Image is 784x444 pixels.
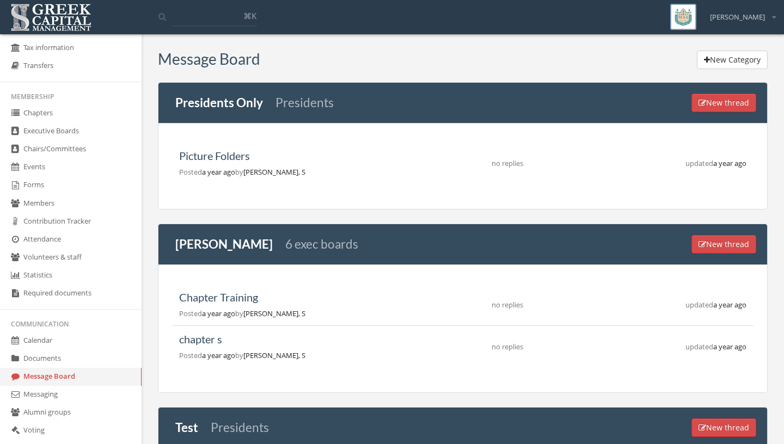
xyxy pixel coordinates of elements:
[243,10,256,21] span: ⌘K
[243,350,305,360] span: [PERSON_NAME], S
[179,149,250,162] a: Picture Folders
[691,235,756,254] button: New thread
[492,300,523,310] span: no replies
[691,94,756,112] button: New thread
[703,4,776,22] div: [PERSON_NAME]
[211,420,269,435] small: Presidents
[179,167,202,177] span: Posted
[710,12,765,22] span: [PERSON_NAME]
[235,167,243,177] span: by
[179,350,202,360] span: Posted
[685,158,713,168] span: updated
[685,300,713,310] span: updated
[175,237,273,251] a: [PERSON_NAME]
[586,284,754,326] td: a year ago
[691,418,756,437] button: New thread
[492,158,523,168] span: no replies
[492,342,523,351] span: no replies
[175,95,263,110] a: Presidents Only
[179,332,222,346] a: chapter s
[175,420,198,435] a: Test
[586,326,754,368] td: a year ago
[275,95,334,110] small: Presidents
[179,309,202,318] span: Posted
[235,350,243,360] span: by
[243,309,305,318] span: [PERSON_NAME], S
[243,167,305,177] span: [PERSON_NAME], S
[697,51,768,69] button: New Category
[685,342,713,351] span: updated
[285,237,358,251] small: 6 exec boards
[179,291,258,304] a: Chapter Training
[586,143,754,184] td: a year ago
[179,167,305,177] span: a year ago
[235,309,243,318] span: by
[179,350,305,360] span: a year ago
[179,309,305,318] span: a year ago
[158,51,260,67] h3: Message Board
